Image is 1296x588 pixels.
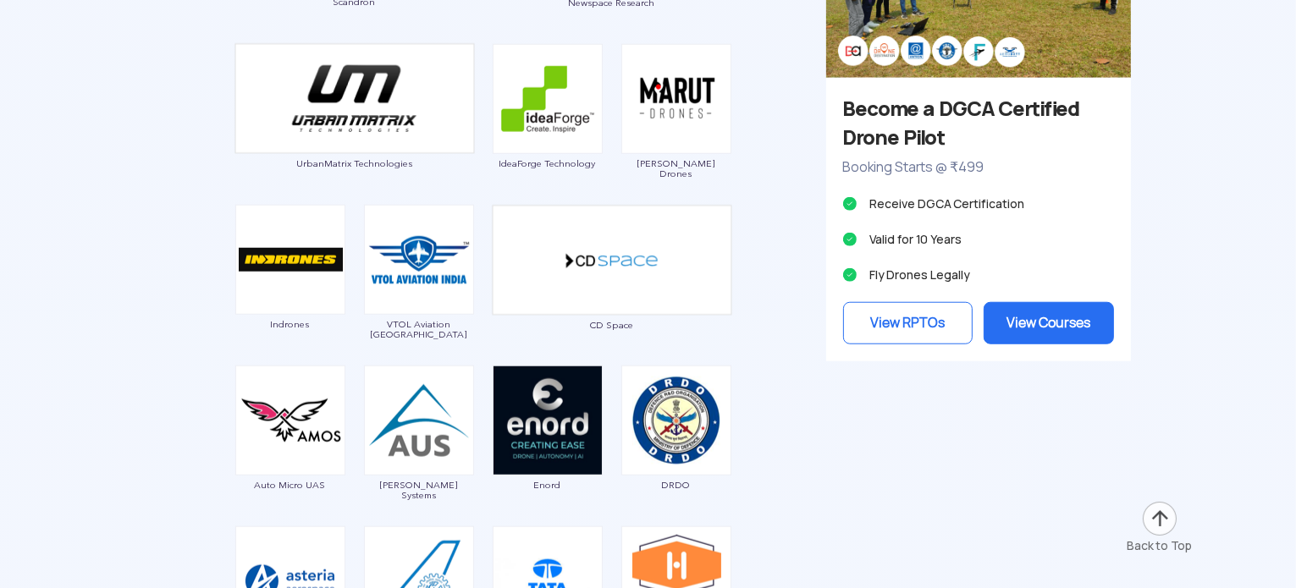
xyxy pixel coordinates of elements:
[492,91,604,168] a: IdeaForge Technology
[234,91,475,169] a: UrbanMatrix Technologies
[843,157,1114,179] p: Booking Starts @ ₹499
[234,158,475,168] span: UrbanMatrix Technologies
[492,320,732,330] span: CD Space
[234,412,346,490] a: Auto Micro UAS
[492,205,732,316] img: ic_cdspace_double.png
[984,302,1114,344] a: View Courses
[363,480,475,500] span: [PERSON_NAME] Systems
[620,158,732,179] span: [PERSON_NAME] Drones
[234,43,475,154] img: ic_urbanmatrix_double.png
[364,365,474,475] img: ic_aarav.png
[235,365,345,475] img: ic_automicro.png
[843,263,1114,287] li: Fly Drones Legally
[234,319,346,329] span: Indrones
[363,319,475,339] span: VTOL Aviation [GEOGRAPHIC_DATA]
[363,251,475,339] a: VTOL Aviation [GEOGRAPHIC_DATA]
[363,412,475,500] a: [PERSON_NAME] Systems
[620,480,732,490] span: DRDO
[843,192,1114,216] li: Receive DGCA Certification
[1128,537,1193,554] div: Back to Top
[492,158,604,168] span: IdeaForge Technology
[493,365,603,475] img: ic_enord.png
[621,365,731,475] img: ic_drdo.png
[493,44,603,154] img: ic_ideaforge.png
[234,251,346,329] a: Indrones
[621,44,731,154] img: ic_marutdrones.png
[235,205,345,315] img: ic_indrones.png
[492,412,604,490] a: Enord
[234,480,346,490] span: Auto Micro UAS
[492,251,732,330] a: CD Space
[843,302,973,344] a: View RPTOs
[843,228,1114,251] li: Valid for 10 Years
[843,95,1114,152] h3: Become a DGCA Certified Drone Pilot
[620,412,732,490] a: DRDO
[492,480,604,490] span: Enord
[1141,500,1178,537] img: ic_arrow-up.png
[364,205,474,315] img: ic_vtolaviation.png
